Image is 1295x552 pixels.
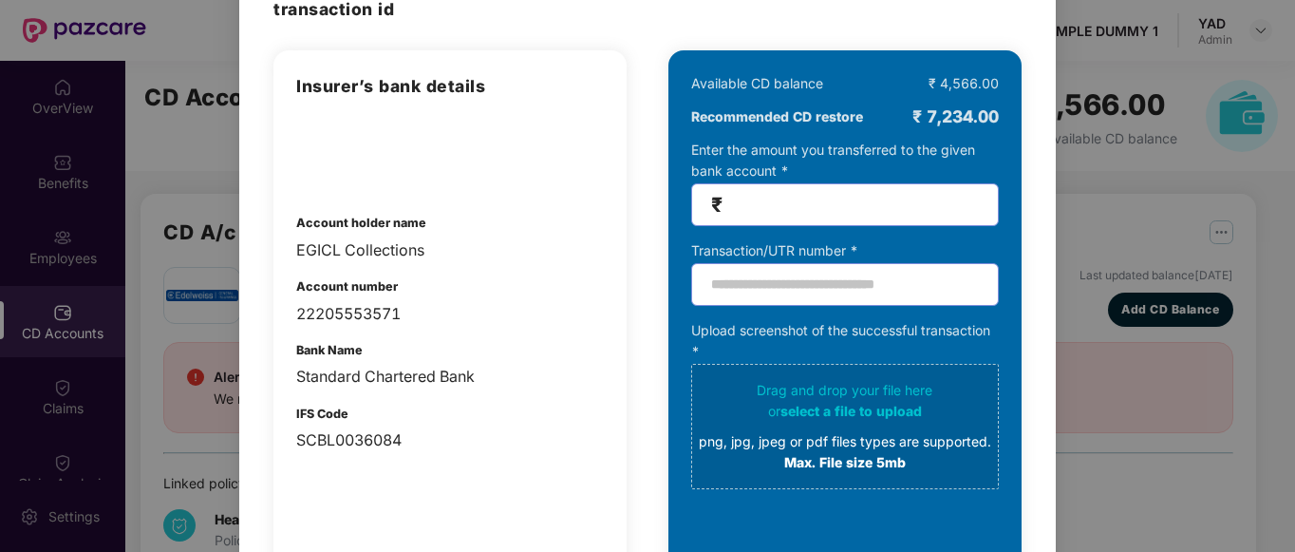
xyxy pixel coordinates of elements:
div: ₹ 7,234.00 [912,104,999,130]
div: Enter the amount you transferred to the given bank account * [691,140,999,226]
div: 22205553571 [296,302,604,326]
div: Max. File size 5mb [699,452,991,473]
div: Available CD balance [691,73,823,94]
img: integrations [296,119,395,185]
div: Drag and drop your file here [699,380,991,473]
b: Account holder name [296,216,426,230]
span: select a file to upload [780,403,922,419]
span: ₹ [711,194,723,216]
b: Recommended CD restore [691,106,863,127]
b: IFS Code [296,407,348,421]
b: Bank Name [296,343,363,357]
div: Upload screenshot of the successful transaction * [691,320,999,489]
div: png, jpg, jpeg or pdf files types are supported. [699,431,991,452]
div: ₹ 4,566.00 [929,73,999,94]
div: Standard Chartered Bank [296,365,604,389]
h3: Insurer’s bank details [296,73,604,100]
div: Transaction/UTR number * [691,240,999,261]
div: or [699,401,991,422]
span: Drag and drop your file hereorselect a file to uploadpng, jpg, jpeg or pdf files types are suppor... [692,365,998,488]
div: EGICL Collections [296,238,604,262]
div: SCBL0036084 [296,428,604,452]
b: Account number [296,279,398,294]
